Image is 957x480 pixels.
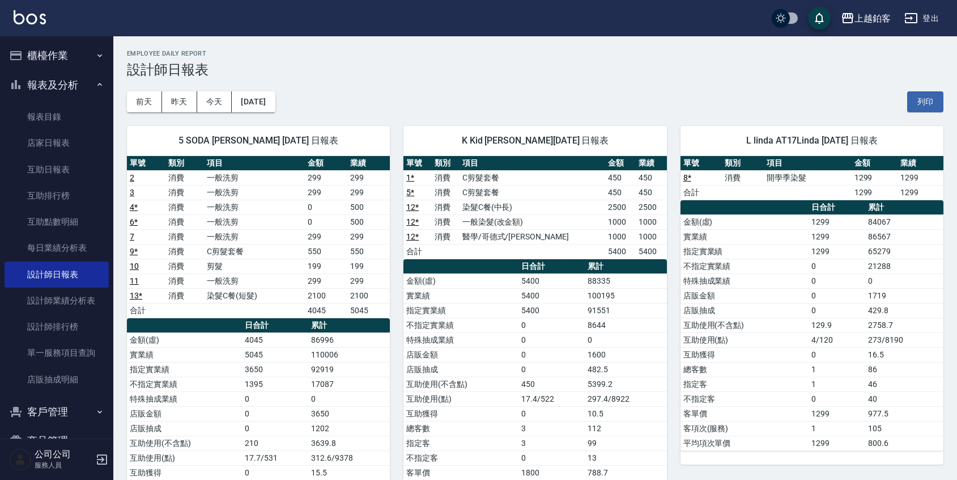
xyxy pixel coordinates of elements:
td: 550 [347,244,390,259]
td: 500 [347,214,390,229]
td: 2500 [636,200,666,214]
h3: 設計師日報表 [127,62,943,78]
th: 業績 [347,156,390,171]
td: 0 [809,273,865,288]
td: 273/8190 [865,332,943,347]
td: 消費 [432,185,460,200]
td: 醫學/哥德式/[PERSON_NAME] [460,229,605,244]
td: 1299 [852,170,898,185]
td: 0 [242,465,308,480]
td: 消費 [432,229,460,244]
td: 100195 [585,288,666,303]
a: 報表目錄 [5,104,109,130]
a: 互助日報表 [5,157,109,183]
td: 4/120 [809,332,865,347]
button: 上越鉑客 [836,7,895,30]
td: 3639.8 [308,436,390,450]
td: 0 [242,421,308,436]
td: 實業績 [403,288,518,303]
th: 單號 [403,156,431,171]
td: 一般洗剪 [204,185,304,200]
td: 不指定實業績 [680,259,809,273]
td: 一般洗剪 [204,229,304,244]
td: 1000 [636,229,666,244]
td: 4045 [242,332,308,347]
td: 800.6 [865,436,943,450]
td: 2500 [605,200,636,214]
a: 單一服務項目查詢 [5,340,109,366]
td: 5045 [242,347,308,362]
td: 4045 [305,303,347,318]
th: 類別 [432,156,460,171]
td: 1000 [605,214,636,229]
th: 日合計 [242,318,308,333]
td: 21288 [865,259,943,273]
td: 消費 [165,200,204,214]
button: 報表及分析 [5,70,109,100]
td: 199 [347,259,390,273]
td: 0 [242,406,308,421]
span: 5 SODA [PERSON_NAME] [DATE] 日報表 [141,135,376,146]
td: 1299 [809,229,865,244]
td: 消費 [432,214,460,229]
th: 累計 [308,318,390,333]
a: 設計師日報表 [5,262,109,288]
table: a dense table [127,156,390,318]
td: 112 [585,421,666,436]
td: 消費 [722,170,764,185]
td: 299 [305,185,347,200]
td: 1800 [518,465,585,480]
td: 1 [809,421,865,436]
td: 消費 [165,229,204,244]
a: 互助點數明細 [5,209,109,235]
td: 5400 [518,288,585,303]
td: 0 [518,450,585,465]
h5: 公司公司 [35,449,92,460]
td: 88335 [585,273,666,288]
td: 0 [518,318,585,332]
td: 17087 [308,377,390,391]
td: 店販金額 [127,406,242,421]
td: 店販抽成 [680,303,809,318]
td: 299 [347,229,390,244]
a: 互助排行榜 [5,183,109,209]
td: 297.4/8922 [585,391,666,406]
td: 店販金額 [680,288,809,303]
td: 1299 [898,185,943,200]
td: 15.5 [308,465,390,480]
td: 客單價 [403,465,518,480]
a: 3 [130,188,134,197]
td: 5400 [636,244,666,259]
td: 450 [605,185,636,200]
td: 店販抽成 [403,362,518,377]
td: 1299 [852,185,898,200]
a: 店家日報表 [5,130,109,156]
button: save [808,7,831,30]
button: [DATE] [232,91,275,112]
a: 2 [130,173,134,182]
td: 指定客 [403,436,518,450]
div: 上越鉑客 [854,11,891,26]
td: 482.5 [585,362,666,377]
td: 977.5 [865,406,943,421]
th: 項目 [204,156,304,171]
td: 13 [585,450,666,465]
td: 互助使用(點) [127,450,242,465]
td: 0 [242,391,308,406]
table: a dense table [680,200,943,451]
td: 105 [865,421,943,436]
td: 450 [605,170,636,185]
td: 788.7 [585,465,666,480]
td: 互助使用(點) [680,332,809,347]
th: 金額 [305,156,347,171]
td: 0 [308,391,390,406]
a: 每日業績分析表 [5,235,109,261]
td: 65279 [865,244,943,259]
td: 不指定實業績 [403,318,518,332]
td: 一般洗剪 [204,170,304,185]
td: 一般洗剪 [204,200,304,214]
a: 11 [130,276,139,285]
button: 昨天 [162,91,197,112]
th: 項目 [764,156,852,171]
td: 消費 [432,200,460,214]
